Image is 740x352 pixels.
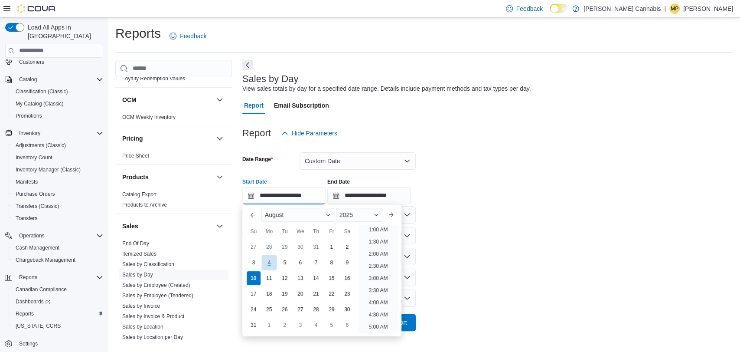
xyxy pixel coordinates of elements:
[122,292,193,299] span: Sales by Employee (Tendered)
[166,27,210,45] a: Feedback
[9,200,107,212] button: Transfers (Classic)
[584,3,661,14] p: [PERSON_NAME] Cannabis
[262,240,276,254] div: day-28
[12,284,70,295] a: Canadian Compliance
[261,255,277,270] div: day-4
[16,286,67,293] span: Canadian Compliance
[12,243,63,253] a: Cash Management
[12,152,56,163] a: Inventory Count
[122,173,213,181] button: Products
[16,166,81,173] span: Inventory Manager (Classic)
[278,240,292,254] div: day-29
[246,239,355,333] div: August, 2025
[16,128,44,138] button: Inventory
[325,256,339,270] div: day-8
[278,224,292,238] div: Tu
[9,296,107,308] a: Dashboards
[12,296,54,307] a: Dashboards
[16,56,103,67] span: Customers
[122,261,174,267] a: Sales by Classification
[12,164,103,175] span: Inventory Manager (Classic)
[122,191,156,197] a: Catalog Export
[215,95,225,105] button: OCM
[278,318,292,332] div: day-2
[309,318,323,332] div: day-4
[122,282,190,289] span: Sales by Employee (Created)
[325,240,339,254] div: day-1
[122,95,213,104] button: OCM
[2,271,107,283] button: Reports
[122,76,185,82] a: Loyalty Redemption Values
[122,334,183,340] a: Sales by Location per Day
[122,272,153,278] a: Sales by Day
[325,224,339,238] div: Fr
[365,249,391,259] li: 2:00 AM
[242,128,271,138] h3: Report
[664,3,666,14] p: |
[16,272,41,283] button: Reports
[16,257,75,263] span: Chargeback Management
[19,76,37,83] span: Catalog
[16,310,34,317] span: Reports
[309,287,323,301] div: day-21
[122,250,156,257] span: Itemized Sales
[12,164,84,175] a: Inventory Manager (Classic)
[122,114,176,120] a: OCM Weekly Inventory
[325,287,339,301] div: day-22
[244,97,264,114] span: Report
[325,303,339,316] div: day-29
[12,213,103,224] span: Transfers
[16,272,103,283] span: Reports
[9,110,107,122] button: Promotions
[247,303,261,316] div: day-24
[16,215,37,222] span: Transfers
[262,224,276,238] div: Mo
[293,287,307,301] div: day-20
[278,271,292,285] div: day-12
[278,287,292,301] div: day-19
[309,303,323,316] div: day-28
[16,191,55,197] span: Purchase Orders
[262,303,276,316] div: day-25
[12,213,41,224] a: Transfers
[12,140,103,151] span: Adjustments (Classic)
[9,242,107,254] button: Cash Management
[16,74,103,85] span: Catalog
[292,129,337,138] span: Hide Parameters
[122,134,213,143] button: Pricing
[12,140,69,151] a: Adjustments (Classic)
[12,189,59,199] a: Purchase Orders
[122,191,156,198] span: Catalog Export
[16,338,103,349] span: Settings
[327,178,350,185] label: End Date
[340,224,354,238] div: Sa
[122,324,163,330] a: Sales by Location
[340,287,354,301] div: day-23
[2,127,107,139] button: Inventory
[340,271,354,285] div: day-16
[12,309,103,319] span: Reports
[365,261,391,271] li: 2:30 AM
[215,133,225,144] button: Pricing
[242,178,267,185] label: Start Date
[16,100,64,107] span: My Catalog (Classic)
[9,98,107,110] button: My Catalog (Classic)
[300,152,416,170] button: Custom Date
[16,154,52,161] span: Inventory Count
[340,256,354,270] div: day-9
[122,240,149,247] a: End Of Day
[12,296,103,307] span: Dashboards
[671,3,678,14] span: MP
[16,142,66,149] span: Adjustments (Classic)
[327,187,411,204] input: Press the down key to open a popover containing a calendar.
[9,86,107,98] button: Classification (Classic)
[12,177,103,187] span: Manifests
[12,201,62,211] a: Transfers (Classic)
[9,254,107,266] button: Chargeback Management
[122,153,149,159] a: Price Sheet
[365,322,391,332] li: 5:00 AM
[359,225,398,333] ul: Time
